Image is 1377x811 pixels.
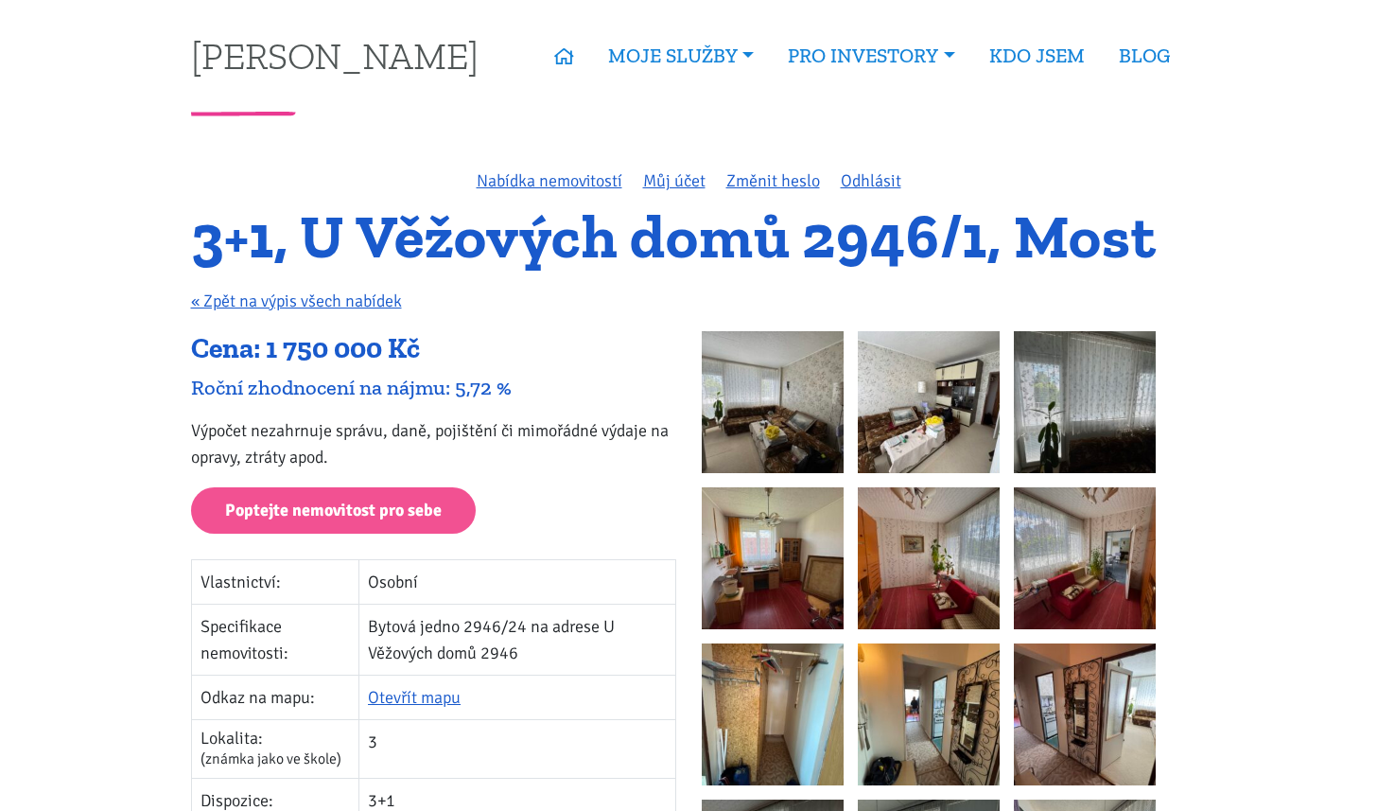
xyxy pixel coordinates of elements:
span: (známka jako ve škole) [200,749,341,768]
a: PRO INVESTORY [771,34,971,78]
td: Bytová jedno 2946/24 na adrese U Věžových domů 2946 [359,604,675,675]
a: [PERSON_NAME] [191,37,479,74]
a: Změnit heslo [726,170,820,191]
td: Vlastnictví: [191,559,359,604]
h1: 3+1, U Věžových domů 2946/1, Most [191,211,1187,263]
a: Odhlásit [841,170,901,191]
a: BLOG [1102,34,1187,78]
td: Specifikace nemovitosti: [191,604,359,675]
td: Odkaz na mapu: [191,675,359,719]
td: 3 [359,719,675,778]
td: Osobní [359,559,675,604]
div: Roční zhodnocení na nájmu: 5,72 % [191,375,676,400]
p: Výpočet nezahrnuje správu, daně, pojištění či mimořádné výdaje na opravy, ztráty apod. [191,417,676,470]
a: KDO JSEM [972,34,1102,78]
div: Cena: 1 750 000 Kč [191,331,676,367]
a: Můj účet [643,170,706,191]
a: MOJE SLUŽBY [591,34,771,78]
a: Nabídka nemovitostí [477,170,622,191]
a: Poptejte nemovitost pro sebe [191,487,476,534]
td: Lokalita: [191,719,359,778]
a: « Zpět na výpis všech nabídek [191,291,402,311]
a: Otevřít mapu [368,687,461,708]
